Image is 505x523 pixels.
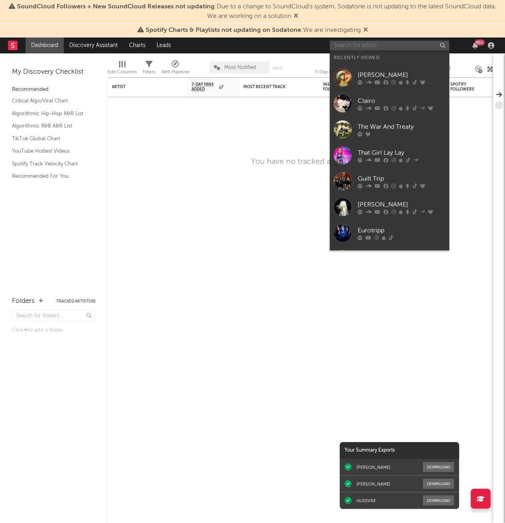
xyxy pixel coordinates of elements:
input: Search for artists [330,41,449,51]
div: Instagram Followers [323,82,351,92]
a: The War And Treaty [330,116,449,142]
div: You have no tracked artists. [251,157,350,167]
div: Most Recent Track [243,85,303,89]
a: [PERSON_NAME] [330,194,449,220]
input: Search for folders... [12,310,96,322]
span: SoundCloud Followers + New SoundCloud Releases not updating [17,4,215,10]
div: That Girl Lay Lay [358,148,445,157]
button: Tracked Artists(0) [56,299,96,303]
a: That Girl Lay Lay [330,142,449,168]
div: Artist [112,85,172,89]
div: Recommended [12,85,96,94]
div: My Discovery Checklist [12,67,96,77]
div: 7-Day Fans Added (7-Day Fans Added) [315,67,374,77]
div: Your Summary Exports [340,442,459,459]
a: Guilt Trip [330,168,449,194]
div: 7-Day Fans Added (7-Day Fans Added) [315,57,374,81]
a: Recommended For You [12,172,88,181]
div: Spotify Followers [450,82,478,92]
span: 7-Day Fans Added [192,82,217,92]
div: Click to add a folder. [12,326,96,335]
a: Dashboard [25,37,64,53]
div: [PERSON_NAME] [358,200,445,209]
div: Filters [143,67,155,77]
div: Folders [12,297,35,306]
div: 99 + [475,39,485,45]
a: Clairo [330,90,449,116]
a: [PERSON_NAME] [330,65,449,90]
a: Spotify Track Velocity Chart [12,159,88,168]
span: Dismiss [294,13,298,20]
button: Download [423,479,454,489]
div: The War And Treaty [358,122,445,132]
div: Eurotripp [358,226,445,235]
a: Leads [151,37,176,53]
a: YouTube Hottest Videos [12,147,88,155]
div: Filters [143,57,155,81]
span: Spotify Charts & Playlists not updating on Sodatone [146,27,301,33]
div: Edit Columns [108,67,137,77]
div: Recently Viewed [334,53,445,63]
a: Algorithmic Hip-Hop A&R List [12,109,88,118]
div: [PERSON_NAME] [358,70,445,80]
a: TikTok Global Chart [12,134,88,143]
a: Discovery Assistant [64,37,123,53]
button: 99+ [472,42,478,49]
a: Charts [123,37,151,53]
a: Critical Algo/Viral Chart [12,96,88,105]
div: Clairo [358,96,445,106]
div: [PERSON_NAME] [356,481,390,487]
div: Edit Columns [108,57,137,81]
div: A&R Pipeline [161,57,189,81]
button: Save [272,66,283,71]
span: Most Notified [224,65,256,70]
a: [PERSON_NAME] [330,246,449,272]
div: A&R Pipeline [161,67,189,77]
div: [PERSON_NAME] [356,464,390,470]
div: Guilt Trip [358,174,445,183]
span: : We are investigating [146,27,361,33]
button: Download [423,495,454,505]
a: Eurotripp [330,220,449,246]
button: Download [423,462,454,472]
div: HUSSVRX [356,498,376,503]
a: Algorithmic R&B A&R List [12,122,88,130]
span: : Due to a change to SoundCloud's system, Sodatone is not updating to the latest SoundCloud data.... [17,4,496,20]
span: Dismiss [363,27,368,33]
